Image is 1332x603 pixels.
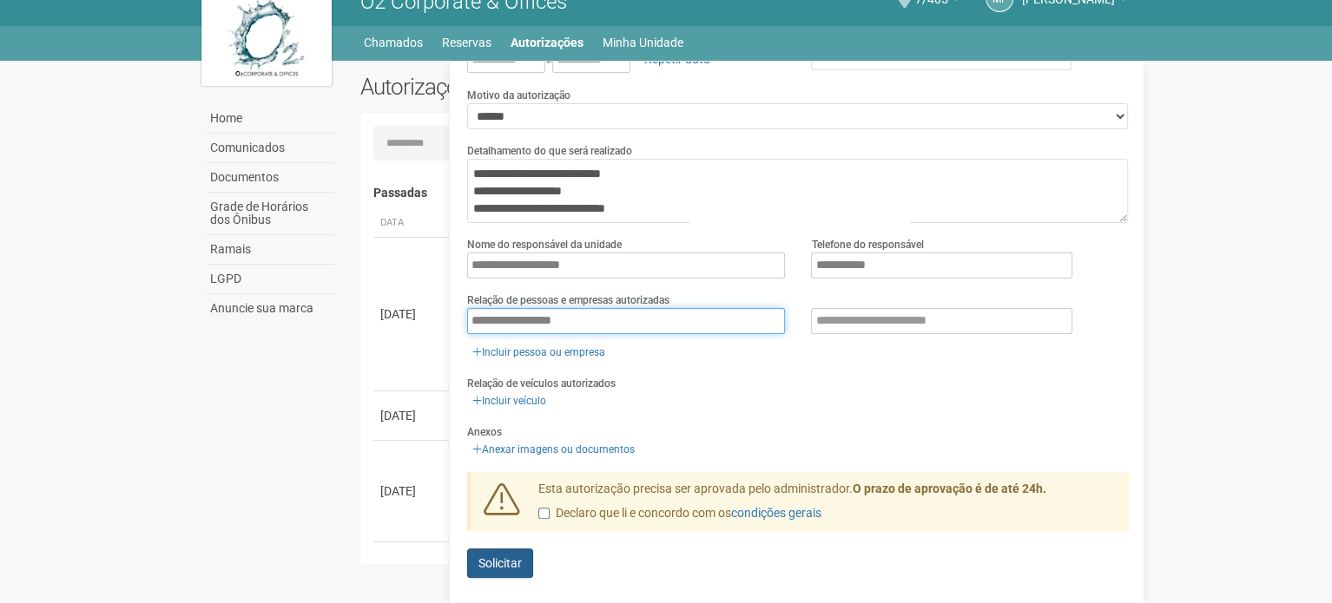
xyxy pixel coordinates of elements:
input: Declaro que li e concordo com oscondições gerais [538,508,550,519]
label: Anexos [467,424,502,440]
th: Data [373,209,452,238]
a: Incluir veículo [467,391,551,410]
div: [DATE] [380,482,445,500]
a: Anexar imagens ou documentos [467,440,640,459]
a: Minha Unidade [603,30,683,55]
span: Solicitar [478,556,522,570]
a: Reservas [442,30,491,55]
label: Motivo da autorização [467,88,570,103]
a: Anuncie sua marca [206,294,334,323]
label: Nome do responsável da unidade [467,237,622,252]
label: Declaro que li e concordo com os [538,505,821,522]
a: Chamados [364,30,423,55]
div: Esta autorização precisa ser aprovada pelo administrador. [525,481,1130,531]
div: [DATE] [380,305,445,323]
strong: O prazo de aprovação é de até 24h. [853,482,1046,495]
a: Documentos [206,163,334,193]
a: Autorizações [511,30,584,55]
h4: Passadas [373,187,1118,200]
a: Ramais [206,235,334,265]
div: [DATE] [380,407,445,424]
a: Grade de Horários dos Ônibus [206,193,334,235]
a: LGPD [206,265,334,294]
label: Relação de pessoas e empresas autorizadas [467,292,669,308]
label: Relação de veículos autorizados [467,376,616,391]
label: Telefone do responsável [811,237,923,252]
button: Solicitar [467,548,533,578]
a: Comunicados [206,134,334,163]
label: Detalhamento do que será realizado [467,143,632,159]
a: condições gerais [731,506,821,520]
a: Incluir pessoa ou empresa [467,343,610,362]
h2: Autorizações [360,74,732,100]
a: Home [206,104,334,134]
